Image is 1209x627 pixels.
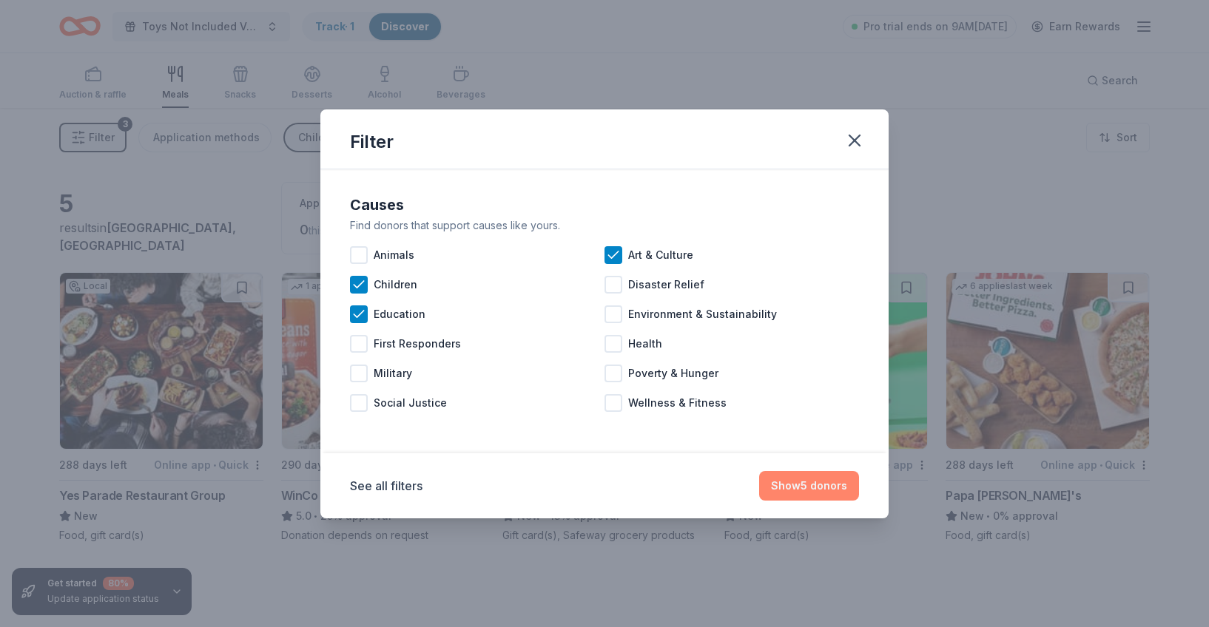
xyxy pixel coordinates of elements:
span: Poverty & Hunger [628,365,718,382]
span: Children [374,276,417,294]
span: Social Justice [374,394,447,412]
div: Causes [350,193,859,217]
button: Show5 donors [759,471,859,501]
span: Art & Culture [628,246,693,264]
span: Disaster Relief [628,276,704,294]
div: Find donors that support causes like yours. [350,217,859,234]
div: Filter [350,130,394,154]
span: Education [374,305,425,323]
button: See all filters [350,477,422,495]
span: Military [374,365,412,382]
span: Health [628,335,662,353]
span: Environment & Sustainability [628,305,777,323]
span: First Responders [374,335,461,353]
span: Animals [374,246,414,264]
span: Wellness & Fitness [628,394,727,412]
